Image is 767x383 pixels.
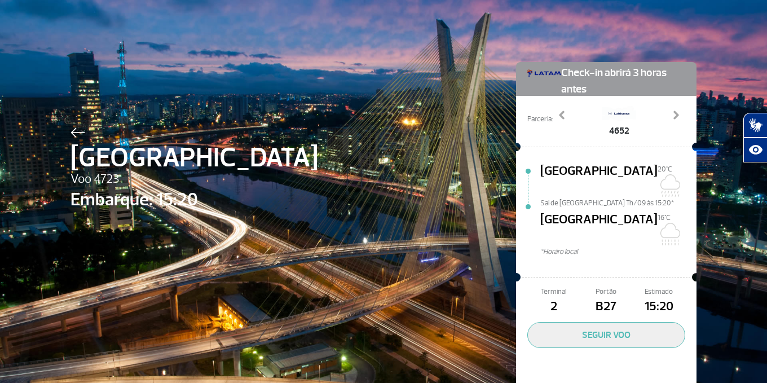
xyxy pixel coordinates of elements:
button: SEGUIR VOO [527,322,685,348]
span: 2 [527,297,580,316]
span: 20°C [658,165,672,174]
button: Abrir tradutor de língua de sinais. [743,113,767,138]
img: Nublado [658,223,680,245]
span: [GEOGRAPHIC_DATA] [540,210,658,246]
span: *Horáro local [540,246,697,257]
div: Plugin de acessibilidade da Hand Talk. [743,113,767,162]
img: Chuvoso [658,174,680,197]
span: 16°C [658,213,671,222]
span: [GEOGRAPHIC_DATA] [540,162,658,198]
span: Embarque: 15:20 [70,186,318,213]
span: Estimado [633,287,685,297]
span: B27 [580,297,632,316]
button: Abrir recursos assistivos. [743,138,767,162]
span: Terminal [527,287,580,297]
span: 15:20 [633,297,685,316]
span: Portão [580,287,632,297]
span: Parceria: [527,114,553,125]
span: Sai de [GEOGRAPHIC_DATA] Th/09 às 15:20* [540,198,697,206]
span: Check-in abrirá 3 horas antes [561,62,685,98]
span: 4652 [602,124,636,138]
span: Voo 4723 [70,170,318,189]
span: [GEOGRAPHIC_DATA] [70,138,318,178]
